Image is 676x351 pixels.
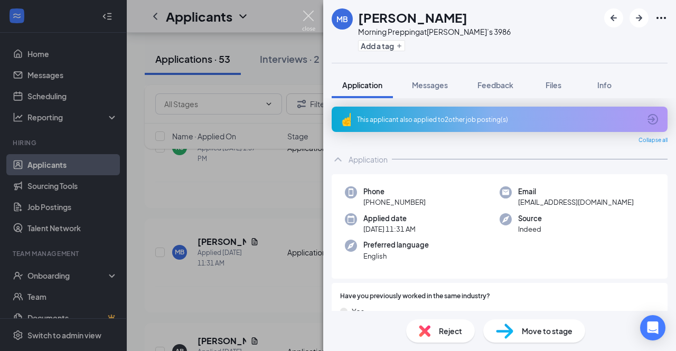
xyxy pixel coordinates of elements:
span: Preferred language [363,240,429,250]
span: Collapse all [639,136,668,145]
span: Feedback [477,80,513,90]
svg: Ellipses [655,12,668,24]
button: PlusAdd a tag [358,40,405,51]
div: Morning Prepping at [PERSON_NAME]’s 3986 [358,26,511,37]
button: ArrowRight [630,8,649,27]
svg: ArrowCircle [646,113,659,126]
span: English [363,251,429,261]
span: Files [546,80,561,90]
span: Reject [439,325,462,337]
span: Applied date [363,213,416,224]
span: [PHONE_NUMBER] [363,197,426,207]
span: Phone [363,186,426,197]
div: Open Intercom Messenger [640,315,665,340]
svg: ArrowRight [633,12,645,24]
span: Yes [352,306,364,317]
span: Source [518,213,542,224]
span: Messages [412,80,448,90]
span: Move to stage [522,325,572,337]
span: [DATE] 11:31 AM [363,224,416,234]
div: MB [336,14,348,24]
h1: [PERSON_NAME] [358,8,467,26]
svg: Plus [396,43,402,49]
button: ArrowLeftNew [604,8,623,27]
svg: ArrowLeftNew [607,12,620,24]
span: [EMAIL_ADDRESS][DOMAIN_NAME] [518,197,634,207]
div: Application [349,154,388,165]
svg: ChevronUp [332,153,344,166]
span: Have you previously worked in the same industry? [340,291,490,301]
span: Application [342,80,382,90]
div: This applicant also applied to 2 other job posting(s) [357,115,640,124]
span: Indeed [518,224,542,234]
span: Info [597,80,612,90]
span: Email [518,186,634,197]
